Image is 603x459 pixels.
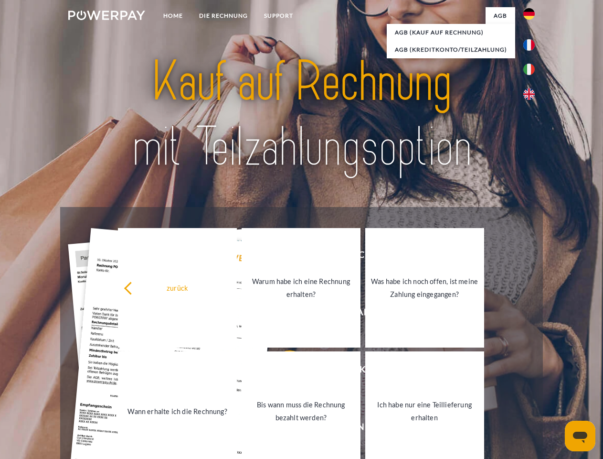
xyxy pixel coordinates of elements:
a: DIE RECHNUNG [191,7,256,24]
div: Wann erhalte ich die Rechnung? [124,404,231,417]
iframe: Schaltfläche zum Öffnen des Messaging-Fensters [565,421,595,451]
a: Home [155,7,191,24]
a: agb [486,7,515,24]
div: Warum habe ich eine Rechnung erhalten? [247,275,355,301]
div: Ich habe nur eine Teillieferung erhalten [371,398,478,424]
img: de [523,8,535,20]
img: it [523,64,535,75]
img: title-powerpay_de.svg [91,46,512,183]
a: AGB (Kreditkonto/Teilzahlung) [387,41,515,58]
div: zurück [124,281,231,294]
div: Bis wann muss die Rechnung bezahlt werden? [247,398,355,424]
div: Was habe ich noch offen, ist meine Zahlung eingegangen? [371,275,478,301]
img: logo-powerpay-white.svg [68,11,145,20]
img: en [523,88,535,100]
a: Was habe ich noch offen, ist meine Zahlung eingegangen? [365,228,484,348]
img: fr [523,39,535,51]
a: SUPPORT [256,7,301,24]
a: AGB (Kauf auf Rechnung) [387,24,515,41]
